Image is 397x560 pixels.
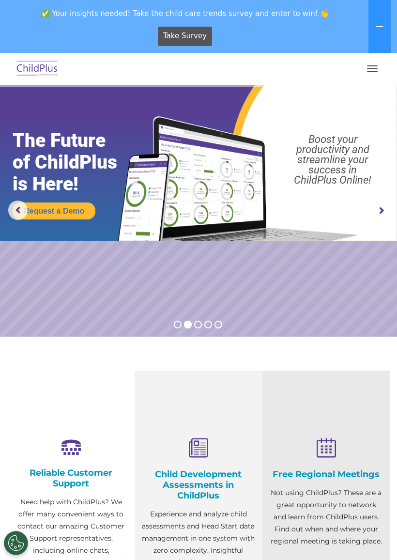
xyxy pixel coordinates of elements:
[4,4,366,23] span: ✅ Your insights needed! Take the child care trends survey and enter to win! 👏
[13,202,95,219] a: Request a Demo
[142,469,255,501] h4: Child Development Assessments in ChildPlus
[274,134,392,185] rs-layer: Boost your productivity and streamline your success in ChildPlus Online!
[163,28,207,45] span: Take Survey
[158,27,213,46] a: Take Survey
[13,130,139,195] rs-layer: The Future of ChildPlus is Here!
[4,531,28,555] button: Cookies Settings
[234,455,397,560] iframe: Chat Widget
[15,467,127,489] h4: Reliable Customer Support
[15,58,60,80] img: ChildPlus by Procare Solutions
